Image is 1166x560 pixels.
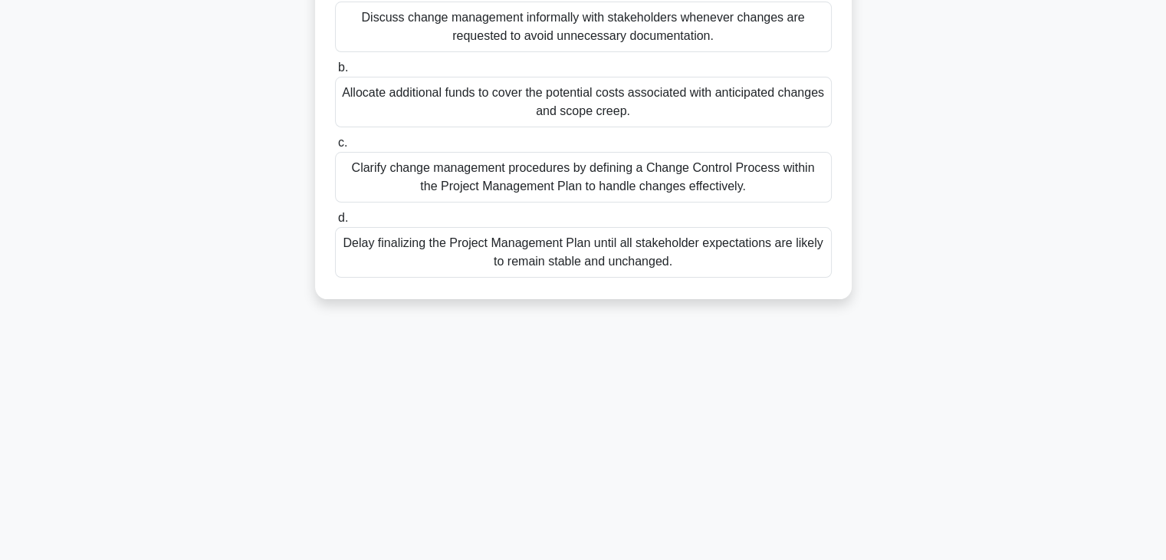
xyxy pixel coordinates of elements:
div: Allocate additional funds to cover the potential costs associated with anticipated changes and sc... [335,77,832,127]
span: c. [338,136,347,149]
span: d. [338,211,348,224]
div: Delay finalizing the Project Management Plan until all stakeholder expectations are likely to rem... [335,227,832,278]
span: b. [338,61,348,74]
div: Discuss change management informally with stakeholders whenever changes are requested to avoid un... [335,2,832,52]
div: Clarify change management procedures by defining a Change Control Process within the Project Mana... [335,152,832,203]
